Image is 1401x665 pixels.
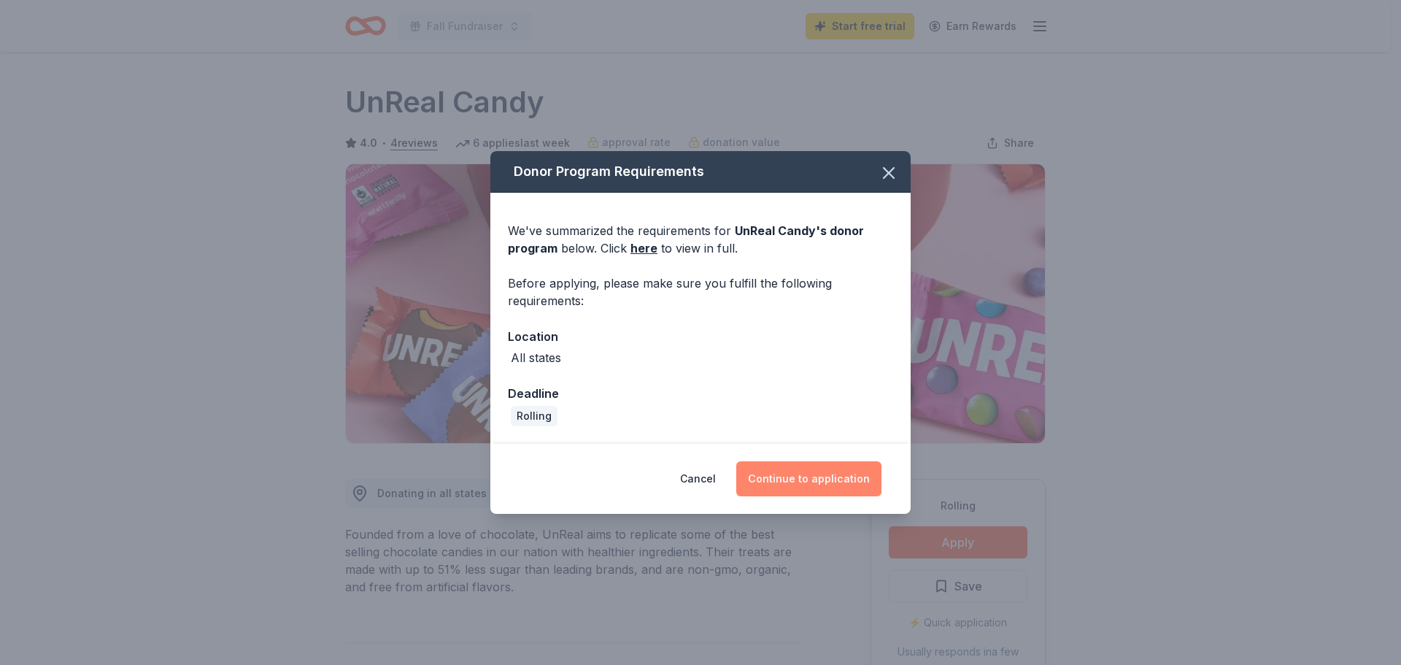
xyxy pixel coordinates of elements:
[508,274,893,310] div: Before applying, please make sure you fulfill the following requirements:
[736,461,881,496] button: Continue to application
[508,384,893,403] div: Deadline
[630,239,657,257] a: here
[490,151,911,193] div: Donor Program Requirements
[508,327,893,346] div: Location
[508,222,893,257] div: We've summarized the requirements for below. Click to view in full.
[680,461,716,496] button: Cancel
[511,406,557,426] div: Rolling
[511,349,561,366] div: All states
